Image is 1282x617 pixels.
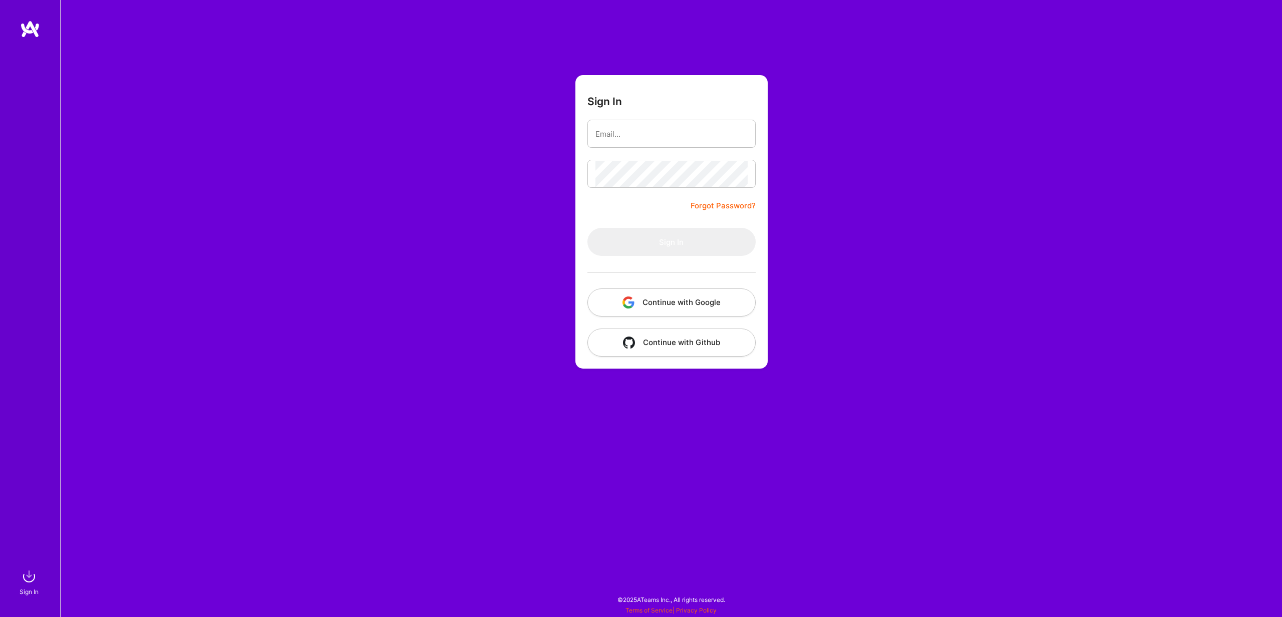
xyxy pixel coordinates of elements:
div: © 2025 ATeams Inc., All rights reserved. [60,587,1282,612]
button: Continue with Google [587,288,756,317]
a: sign inSign In [21,566,39,597]
img: icon [623,337,635,349]
img: icon [622,296,634,308]
button: Sign In [587,228,756,256]
input: Email... [595,121,748,147]
div: Sign In [20,586,39,597]
a: Forgot Password? [691,200,756,212]
img: logo [20,20,40,38]
img: sign in [19,566,39,586]
a: Privacy Policy [676,606,717,614]
button: Continue with Github [587,329,756,357]
span: | [625,606,717,614]
a: Terms of Service [625,606,673,614]
h3: Sign In [587,95,622,108]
